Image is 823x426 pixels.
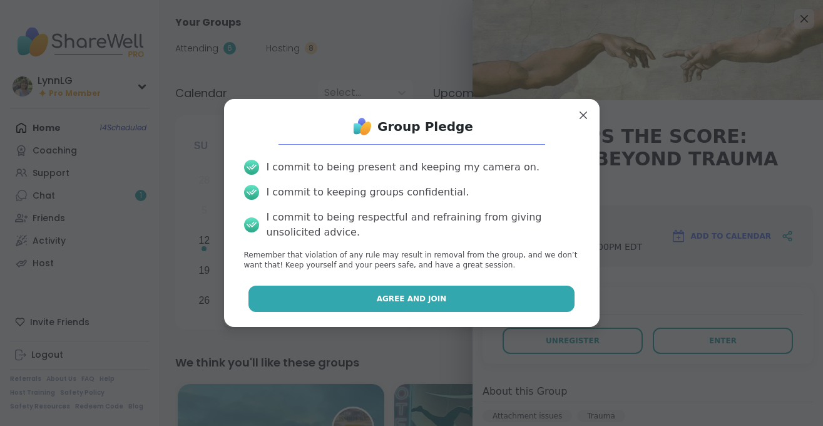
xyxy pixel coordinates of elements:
[244,250,580,271] p: Remember that violation of any rule may result in removal from the group, and we don’t want that!...
[267,185,469,200] div: I commit to keeping groups confidential.
[377,293,447,304] span: Agree and Join
[350,114,375,139] img: ShareWell Logo
[377,118,473,135] h1: Group Pledge
[267,210,580,240] div: I commit to being respectful and refraining from giving unsolicited advice.
[267,160,539,175] div: I commit to being present and keeping my camera on.
[248,286,575,312] button: Agree and Join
